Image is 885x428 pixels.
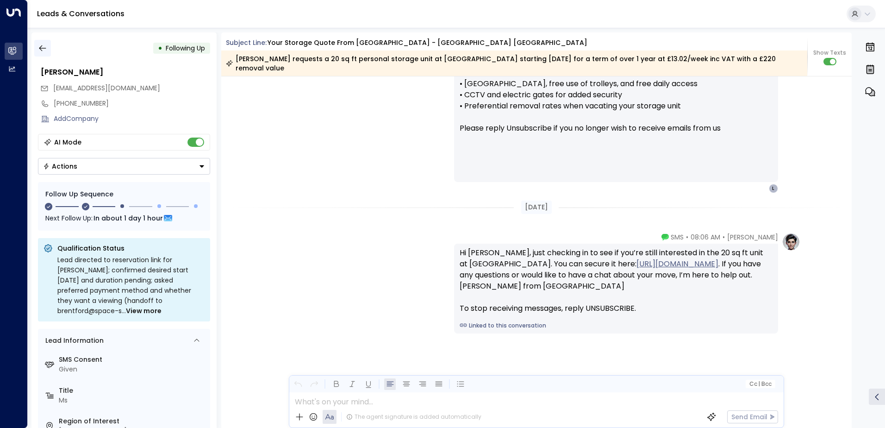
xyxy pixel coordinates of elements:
div: • [158,40,162,57]
div: [DATE] [521,201,552,214]
span: • [686,233,688,242]
label: Title [59,386,206,396]
span: | [758,381,760,387]
div: Actions [43,162,77,170]
span: Following Up [166,44,205,53]
div: Next Follow Up: [45,213,203,223]
span: • [723,233,725,242]
div: [PHONE_NUMBER] [54,99,210,108]
div: [PERSON_NAME] [41,67,210,78]
div: [PERSON_NAME] requests a 20 sq ft personal storage unit at [GEOGRAPHIC_DATA] starting [DATE] for ... [226,54,802,73]
div: Follow Up Sequence [45,189,203,199]
label: SMS Consent [59,355,206,365]
a: Leads & Conversations [37,8,125,19]
div: L [769,184,778,193]
div: AddCompany [54,114,210,124]
div: The agent signature is added automatically [346,413,481,421]
span: Cc Bcc [749,381,771,387]
span: In about 1 day 1 hour [93,213,163,223]
span: [PERSON_NAME] [727,233,778,242]
img: profile-logo.png [782,233,800,251]
div: Lead Information [42,336,104,346]
span: lisettedavis@hotmail.co.uk [53,83,160,93]
p: Qualification Status [57,244,205,253]
button: Redo [308,378,320,390]
div: Lead directed to reservation link for [PERSON_NAME]; confirmed desired start [DATE] and duration ... [57,255,205,316]
label: Region of Interest [59,416,206,426]
div: Ms [59,396,206,405]
div: Given [59,365,206,374]
div: Button group with a nested menu [38,158,210,175]
div: Hi [PERSON_NAME], just checking in to see if you’re still interested in the 20 sq ft unit at [GEO... [460,247,773,314]
button: Actions [38,158,210,175]
div: AI Mode [54,138,81,147]
button: Undo [292,378,304,390]
span: [EMAIL_ADDRESS][DOMAIN_NAME] [53,83,160,93]
a: Linked to this conversation [460,321,773,330]
div: Your storage quote from [GEOGRAPHIC_DATA] - [GEOGRAPHIC_DATA] [GEOGRAPHIC_DATA] [268,38,587,48]
span: 08:06 AM [691,233,720,242]
span: Subject Line: [226,38,267,47]
button: Cc|Bcc [745,380,775,389]
span: SMS [671,233,684,242]
span: Show Texts [813,49,846,57]
a: [URL][DOMAIN_NAME] [636,258,718,270]
span: View more [126,306,162,316]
